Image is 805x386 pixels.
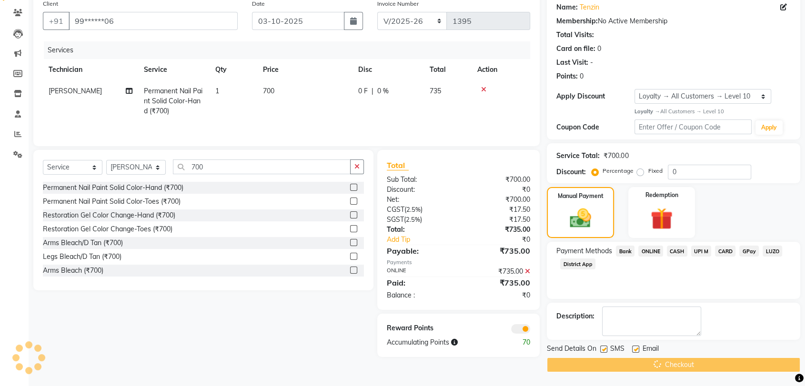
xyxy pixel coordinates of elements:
div: Services [44,41,537,59]
span: 700 [263,87,274,95]
span: Send Details On [547,344,596,356]
div: Service Total: [556,151,600,161]
th: Qty [210,59,257,80]
span: 0 % [377,86,389,96]
div: No Active Membership [556,16,791,26]
img: _cash.svg [563,206,597,230]
span: Bank [616,246,634,257]
th: Disc [352,59,424,80]
div: Discount: [380,185,459,195]
span: 2.5% [406,216,420,223]
label: Redemption [645,191,678,199]
div: ₹735.00 [459,267,538,277]
div: Arms Bleach (₹700) [43,266,103,276]
div: Membership: [556,16,598,26]
strong: Loyalty → [634,108,660,115]
div: Legs Bleach/D Tan (₹700) [43,252,121,262]
a: Add Tip [380,235,472,245]
div: Restoration Gel Color Change-Toes (₹700) [43,224,172,234]
th: Technician [43,59,138,80]
div: Sub Total: [380,175,459,185]
span: 2.5% [406,206,421,213]
span: CASH [667,246,687,257]
img: _gift.svg [644,205,679,233]
div: Discount: [556,167,586,177]
div: ( ) [380,205,459,215]
input: Search or Scan [173,159,351,174]
span: Total [387,160,409,170]
div: Permanent Nail Paint Solid Color-Hand (₹700) [43,183,183,193]
th: Action [472,59,530,80]
div: Paid: [380,277,459,288]
div: ₹17.50 [459,215,538,225]
a: Tenzin [580,2,599,12]
div: Reward Points [380,323,459,334]
div: Description: [556,311,594,321]
div: - [590,58,593,68]
span: CGST [387,205,404,214]
div: Apply Discount [556,91,634,101]
div: ₹735.00 [459,225,538,235]
div: Points: [556,71,578,81]
div: Permanent Nail Paint Solid Color-Toes (₹700) [43,197,181,207]
div: Payments [387,258,530,267]
div: Total Visits: [556,30,594,40]
div: ₹0 [459,185,538,195]
div: 0 [597,44,601,54]
span: Payment Methods [556,246,612,256]
div: Last Visit: [556,58,588,68]
th: Total [424,59,472,80]
div: ₹17.50 [459,205,538,215]
div: Arms Bleach/D Tan (₹700) [43,238,123,248]
div: Restoration Gel Color Change-Hand (₹700) [43,210,175,220]
div: 0 [580,71,584,81]
div: ONLINE [380,267,459,277]
span: Email [642,344,658,356]
div: Balance : [380,290,459,300]
span: 0 F [358,86,368,96]
div: ₹735.00 [459,277,538,288]
span: SGST [387,215,404,224]
th: Service [138,59,210,80]
div: ₹735.00 [459,245,538,257]
span: SMS [610,344,624,356]
div: Coupon Code [556,122,634,132]
button: Apply [755,120,783,135]
div: Name: [556,2,578,12]
span: 1 [215,87,219,95]
div: Accumulating Points [380,337,498,347]
div: Net: [380,195,459,205]
div: ₹700.00 [459,175,538,185]
div: ₹700.00 [459,195,538,205]
div: Payable: [380,245,459,257]
span: ONLINE [638,246,663,257]
span: CARD [715,246,735,257]
span: UPI M [691,246,712,257]
span: GPay [739,246,759,257]
input: Enter Offer / Coupon Code [634,119,752,134]
div: Card on file: [556,44,595,54]
div: ₹0 [472,235,537,245]
div: Total: [380,225,459,235]
button: +91 [43,12,70,30]
span: [PERSON_NAME] [49,87,102,95]
label: Fixed [648,167,662,175]
div: 70 [498,337,537,347]
div: ( ) [380,215,459,225]
span: Permanent Nail Paint Solid Color-Hand (₹700) [144,87,202,115]
th: Price [257,59,352,80]
span: 735 [430,87,441,95]
div: ₹0 [459,290,538,300]
div: ₹700.00 [604,151,628,161]
span: | [372,86,373,96]
input: Search by Name/Mobile/Email/Code [69,12,238,30]
span: District App [560,258,595,269]
label: Percentage [603,167,633,175]
div: All Customers → Level 10 [634,108,791,116]
label: Manual Payment [558,192,604,200]
span: LUZO [763,246,782,257]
